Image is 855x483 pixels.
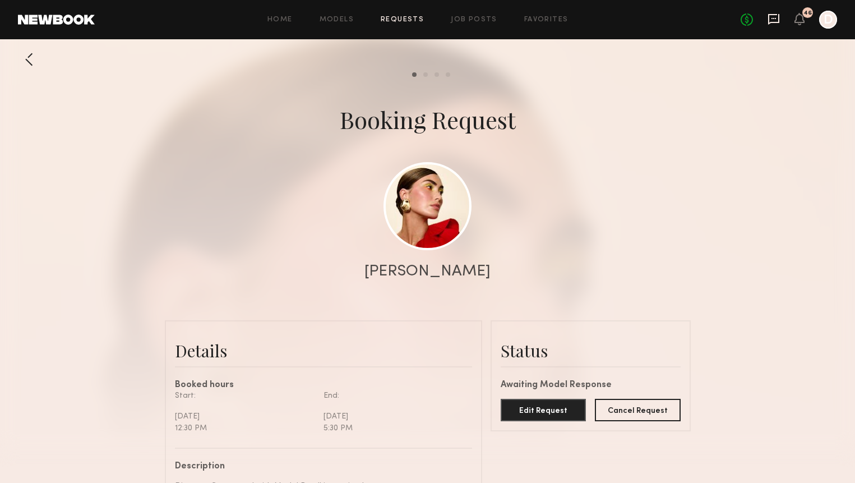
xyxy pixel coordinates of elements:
a: Favorites [524,16,569,24]
div: Details [175,339,472,362]
div: Status [501,339,681,362]
div: 5:30 PM [323,422,464,434]
a: Job Posts [451,16,497,24]
div: Awaiting Model Response [501,381,681,390]
div: Description [175,462,464,471]
button: Cancel Request [595,399,681,421]
div: 12:30 PM [175,422,315,434]
button: Edit Request [501,399,586,421]
a: Requests [381,16,424,24]
a: Home [267,16,293,24]
a: D [819,11,837,29]
div: End: [323,390,464,402]
div: [PERSON_NAME] [364,264,491,279]
div: [DATE] [323,411,464,422]
div: 46 [803,10,812,16]
div: Start: [175,390,315,402]
div: [DATE] [175,411,315,422]
a: Models [320,16,354,24]
div: Booked hours [175,381,472,390]
div: Booking Request [340,104,516,135]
